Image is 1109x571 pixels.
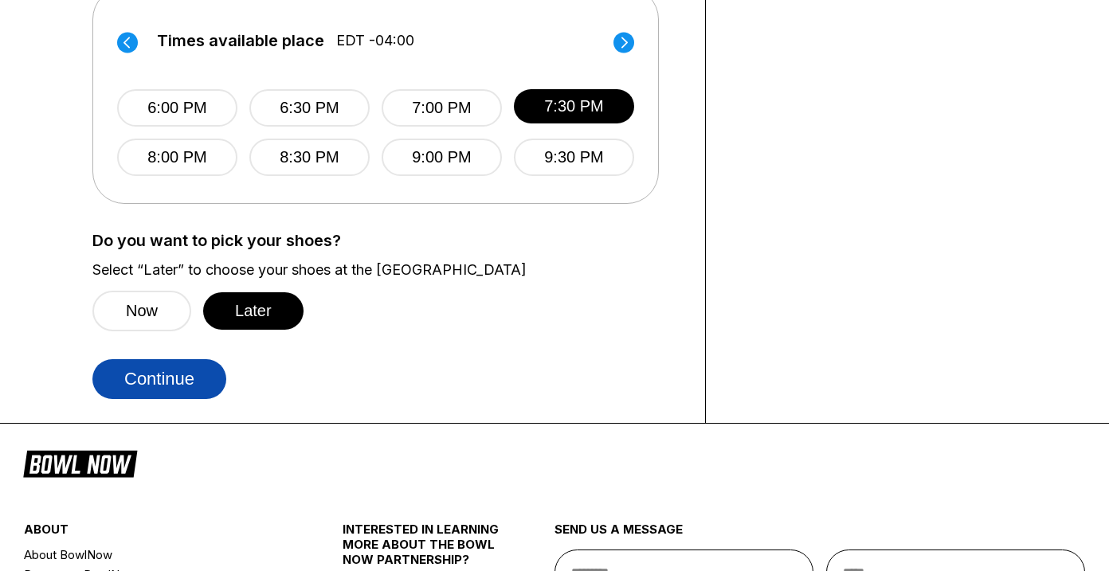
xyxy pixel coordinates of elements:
[92,232,681,249] label: Do you want to pick your shoes?
[382,89,502,127] button: 7:00 PM
[117,89,237,127] button: 6:00 PM
[382,139,502,176] button: 9:00 PM
[92,291,191,331] button: Now
[514,89,634,123] button: 7:30 PM
[92,261,681,279] label: Select “Later” to choose your shoes at the [GEOGRAPHIC_DATA]
[554,522,1085,549] div: send us a message
[249,139,370,176] button: 8:30 PM
[203,292,304,330] button: Later
[92,359,226,399] button: Continue
[24,545,289,565] a: About BowlNow
[514,139,634,176] button: 9:30 PM
[336,32,414,49] span: EDT -04:00
[24,522,289,545] div: about
[157,32,324,49] span: Times available place
[249,89,370,127] button: 6:30 PM
[117,139,237,176] button: 8:00 PM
